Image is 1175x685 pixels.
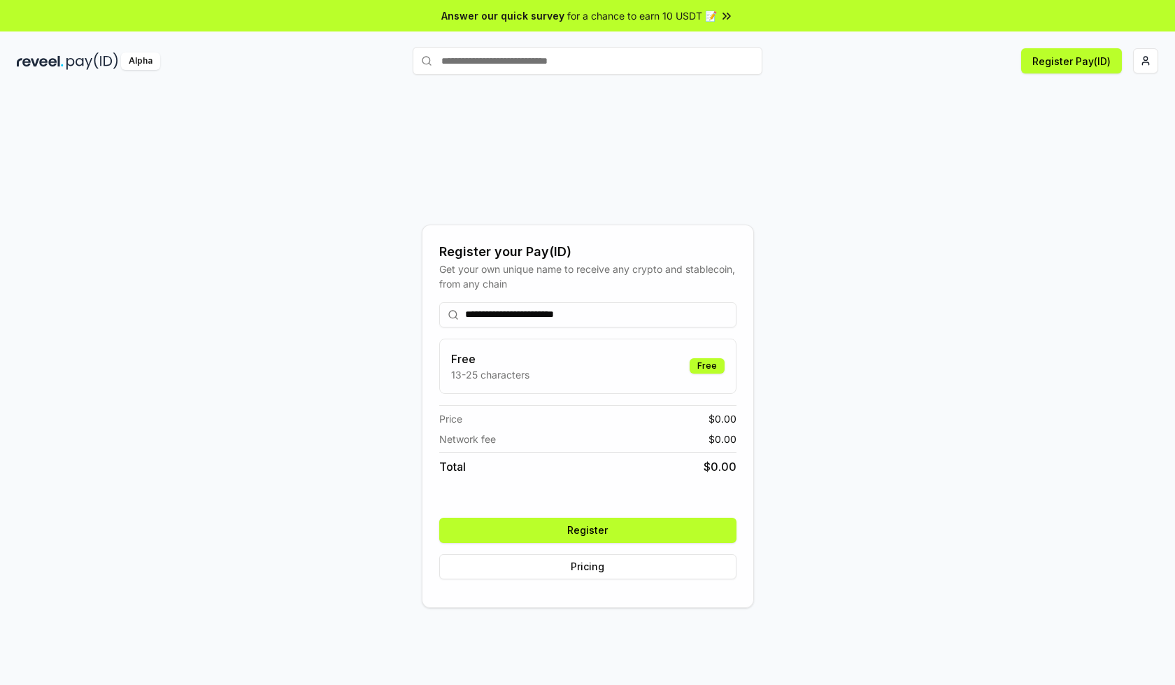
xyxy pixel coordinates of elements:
span: Network fee [439,432,496,446]
p: 13-25 characters [451,367,529,382]
div: Alpha [121,52,160,70]
button: Register Pay(ID) [1021,48,1122,73]
span: $ 0.00 [704,458,736,475]
div: Register your Pay(ID) [439,242,736,262]
h3: Free [451,351,529,367]
span: Answer our quick survey [441,8,564,23]
button: Register [439,518,736,543]
span: Total [439,458,466,475]
span: Price [439,411,462,426]
img: reveel_dark [17,52,64,70]
span: $ 0.00 [708,432,736,446]
div: Free [690,358,725,374]
span: $ 0.00 [708,411,736,426]
img: pay_id [66,52,118,70]
span: for a chance to earn 10 USDT 📝 [567,8,717,23]
button: Pricing [439,554,736,579]
div: Get your own unique name to receive any crypto and stablecoin, from any chain [439,262,736,291]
